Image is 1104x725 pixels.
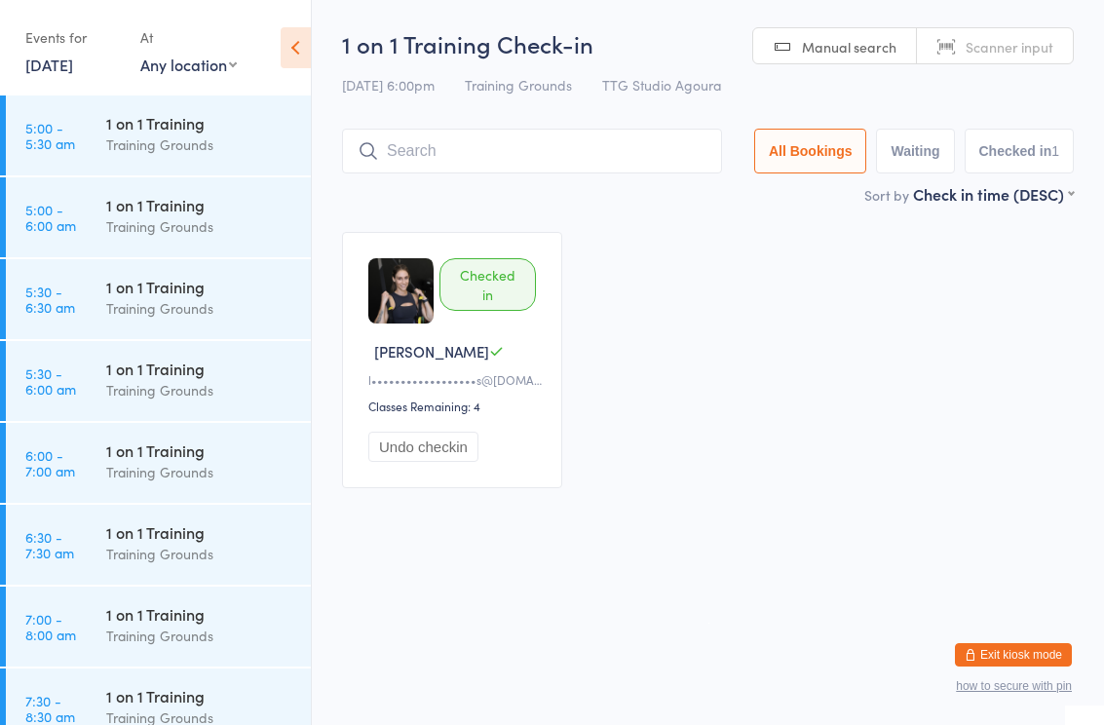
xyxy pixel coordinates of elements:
[106,603,294,625] div: 1 on 1 Training
[106,297,294,320] div: Training Grounds
[25,693,75,724] time: 7:30 - 8:30 am
[368,371,542,388] div: l••••••••••••••••••s@[DOMAIN_NAME]
[802,37,896,57] span: Manual search
[956,679,1072,693] button: how to secure with pin
[966,37,1053,57] span: Scanner input
[25,54,73,75] a: [DATE]
[25,447,75,478] time: 6:00 - 7:00 am
[106,134,294,156] div: Training Grounds
[106,461,294,483] div: Training Grounds
[342,27,1074,59] h2: 1 on 1 Training Check-in
[602,75,721,95] span: TTG Studio Agoura
[876,129,954,173] button: Waiting
[6,341,311,421] a: 5:30 -6:00 am1 on 1 TrainingTraining Grounds
[25,284,75,315] time: 5:30 - 6:30 am
[368,432,478,462] button: Undo checkin
[342,75,435,95] span: [DATE] 6:00pm
[955,643,1072,667] button: Exit kiosk mode
[342,129,722,173] input: Search
[106,685,294,706] div: 1 on 1 Training
[754,129,867,173] button: All Bookings
[6,423,311,503] a: 6:00 -7:00 am1 on 1 TrainingTraining Grounds
[106,215,294,238] div: Training Grounds
[106,625,294,647] div: Training Grounds
[140,21,237,54] div: At
[6,259,311,339] a: 5:30 -6:30 am1 on 1 TrainingTraining Grounds
[25,611,76,642] time: 7:00 - 8:00 am
[25,529,74,560] time: 6:30 - 7:30 am
[140,54,237,75] div: Any location
[368,398,542,414] div: Classes Remaining: 4
[6,177,311,257] a: 5:00 -6:00 am1 on 1 TrainingTraining Grounds
[106,194,294,215] div: 1 on 1 Training
[25,365,76,397] time: 5:30 - 6:00 am
[439,258,536,311] div: Checked in
[864,185,909,205] label: Sort by
[106,112,294,134] div: 1 on 1 Training
[6,587,311,667] a: 7:00 -8:00 am1 on 1 TrainingTraining Grounds
[106,379,294,401] div: Training Grounds
[106,521,294,543] div: 1 on 1 Training
[913,183,1074,205] div: Check in time (DESC)
[6,505,311,585] a: 6:30 -7:30 am1 on 1 TrainingTraining Grounds
[25,202,76,233] time: 5:00 - 6:00 am
[106,276,294,297] div: 1 on 1 Training
[6,95,311,175] a: 5:00 -5:30 am1 on 1 TrainingTraining Grounds
[465,75,572,95] span: Training Grounds
[25,21,121,54] div: Events for
[965,129,1075,173] button: Checked in1
[368,258,434,324] img: image1720831959.png
[106,543,294,565] div: Training Grounds
[374,341,489,362] span: [PERSON_NAME]
[106,439,294,461] div: 1 on 1 Training
[106,358,294,379] div: 1 on 1 Training
[1051,143,1059,159] div: 1
[25,120,75,151] time: 5:00 - 5:30 am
